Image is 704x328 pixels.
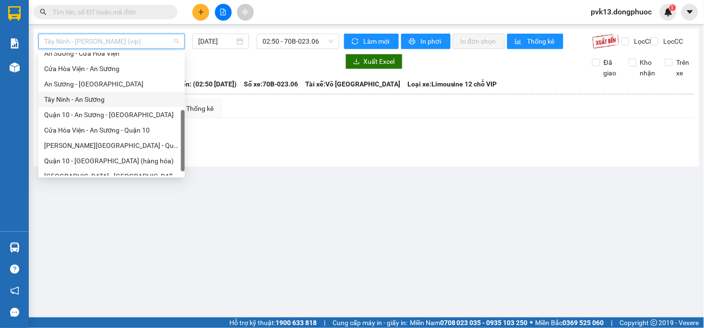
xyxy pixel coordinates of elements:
div: Tây Ninh - An Sương [44,94,179,105]
div: An Sương - [GEOGRAPHIC_DATA] [44,79,179,89]
button: plus [192,4,209,21]
span: Lọc CC [660,36,685,47]
span: notification [10,286,19,295]
span: Tây Ninh - Hồ Chí Minh (vip) [44,34,179,49]
span: Hotline: 19001152 [76,43,118,49]
span: 08:13:28 [DATE] [21,70,59,75]
sup: 1 [669,4,676,11]
span: question-circle [10,265,19,274]
div: Quận 10 - An Sương - Cửa Hòa Viện [38,107,185,122]
span: Bến xe [GEOGRAPHIC_DATA] [76,15,129,27]
span: ----------------------------------------- [26,52,118,60]
img: warehouse-icon [10,62,20,73]
img: 9k= [592,34,620,49]
span: plus [198,9,204,15]
span: printer [409,38,417,46]
strong: 0708 023 035 - 0935 103 250 [440,319,528,327]
button: caret-down [681,4,698,21]
span: Cung cấp máy in - giấy in: [333,317,407,328]
span: Thống kê [527,36,556,47]
span: 01 Võ Văn Truyện, KP.1, Phường 2 [76,29,132,41]
img: icon-new-feature [664,8,673,16]
span: caret-down [686,8,694,16]
span: 02:50 - 70B-023.06 [263,34,333,49]
button: In đơn chọn [453,34,505,49]
strong: 0369 525 060 [563,319,604,327]
span: Lọc CR [631,36,656,47]
button: syncLàm mới [344,34,399,49]
span: Tài xế: Võ [GEOGRAPHIC_DATA] [305,79,400,89]
span: Số xe: 70B-023.06 [244,79,298,89]
span: copyright [651,319,657,326]
span: Chuyến: (02:50 [DATE]) [167,79,237,89]
span: file-add [220,9,227,15]
div: An Sương - Tây Ninh [38,76,185,92]
span: Kho nhận [636,57,659,78]
div: [PERSON_NAME][GEOGRAPHIC_DATA] - Quận 10 (hàng hóa) [44,140,179,151]
button: file-add [215,4,232,21]
div: Cửa Hòa Viện - An Sương [44,63,179,74]
span: Làm mới [364,36,391,47]
div: Quận 10 - An Sương - [GEOGRAPHIC_DATA] [44,109,179,120]
div: An Sương - Cửa Hòa Viện [44,48,179,59]
span: [PERSON_NAME]: [3,62,104,68]
span: sync [352,38,360,46]
span: pvk13.dongphuoc [584,6,660,18]
button: aim [237,4,254,21]
span: bar-chart [515,38,523,46]
input: 14/09/2025 [198,36,235,47]
div: Thống kê [186,103,214,114]
span: message [10,308,19,317]
span: Hỗ trợ kỹ thuật: [229,317,317,328]
div: Cửa Hòa Viện - An Sương - Quận 10 [38,122,185,138]
span: | [611,317,613,328]
span: 1 [671,4,674,11]
div: Cửa Hòa Viện - An Sương - Quận 10 [44,125,179,135]
span: Đã giao [600,57,621,78]
span: | [324,317,325,328]
span: Miền Bắc [536,317,604,328]
img: solution-icon [10,38,20,49]
span: Miền Nam [410,317,528,328]
div: Quận 10 - [GEOGRAPHIC_DATA] (hàng hóa) [44,156,179,166]
div: [GEOGRAPHIC_DATA] - [GEOGRAPHIC_DATA] (vip) [44,171,179,182]
strong: ĐỒNG PHƯỚC [76,5,131,13]
div: Dương Minh Châu - Quận 10 (hàng hóa) [38,138,185,153]
div: Tây Ninh - An Sương [38,92,185,107]
input: Tìm tên, số ĐT hoặc mã đơn [53,7,166,17]
span: aim [242,9,249,15]
span: VPK131409250002 [48,61,104,68]
img: warehouse-icon [10,243,20,253]
span: ⚪️ [530,321,533,325]
img: logo [3,6,46,48]
button: downloadXuất Excel [346,54,403,69]
button: bar-chartThống kê [507,34,563,49]
img: logo-vxr [8,6,21,21]
span: In phơi [421,36,443,47]
span: search [40,9,47,15]
div: Cửa Hòa Viện - An Sương [38,61,185,76]
div: An Sương - Cửa Hòa Viện [38,46,185,61]
span: Trên xe [673,57,694,78]
strong: 1900 633 818 [275,319,317,327]
div: Hồ Chí Minh - Tây Ninh (vip) [38,169,185,184]
span: Loại xe: Limousine 12 chỗ VIP [407,79,497,89]
button: printerIn phơi [401,34,451,49]
div: Quận 10 - Dương MInh Châu (hàng hóa) [38,153,185,169]
span: In ngày: [3,70,59,75]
